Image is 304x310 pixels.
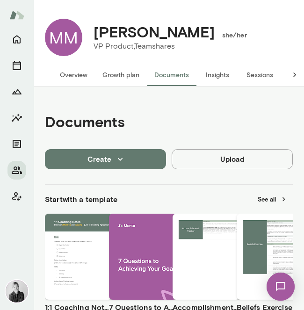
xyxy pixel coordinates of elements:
[7,82,26,101] button: Growth Plan
[45,113,125,130] h4: Documents
[7,108,26,127] button: Insights
[7,56,26,75] button: Sessions
[45,149,166,169] button: Create
[7,187,26,206] button: Client app
[45,194,117,205] h6: Start with a template
[172,149,293,169] button: Upload
[239,64,281,86] button: Sessions
[94,23,215,41] h4: [PERSON_NAME]
[252,192,293,207] button: See all
[95,64,147,86] button: Growth plan
[52,64,95,86] button: Overview
[7,30,26,49] button: Home
[7,135,26,153] button: Documents
[94,41,239,52] p: VP Product, Teamshares
[7,161,26,180] button: Members
[9,6,24,24] img: Mento
[147,64,196,86] button: Documents
[45,19,82,56] div: MM
[6,280,28,303] img: Tré Wright
[196,64,239,86] button: Insights
[222,30,247,40] h6: she/her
